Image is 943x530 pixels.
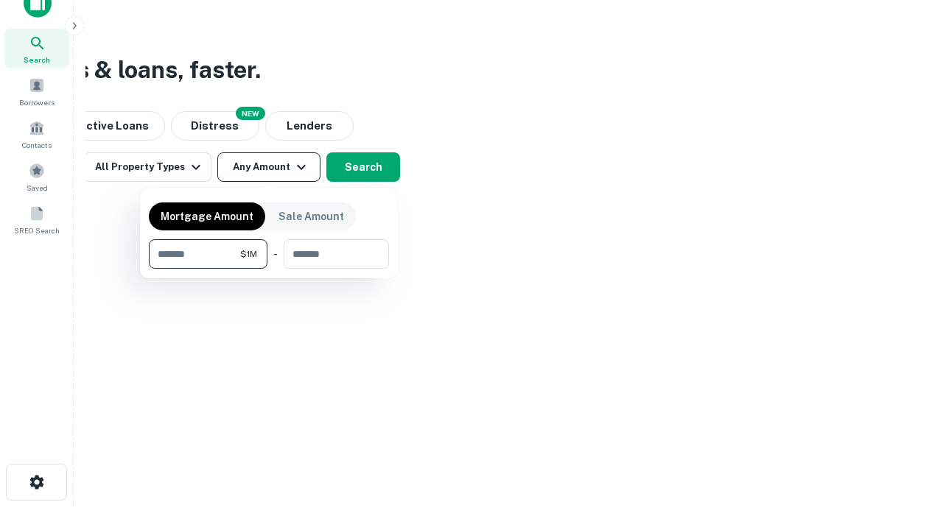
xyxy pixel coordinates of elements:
div: - [273,239,278,269]
p: Sale Amount [278,208,344,225]
p: Mortgage Amount [161,208,253,225]
span: $1M [240,247,257,261]
iframe: Chat Widget [869,412,943,483]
